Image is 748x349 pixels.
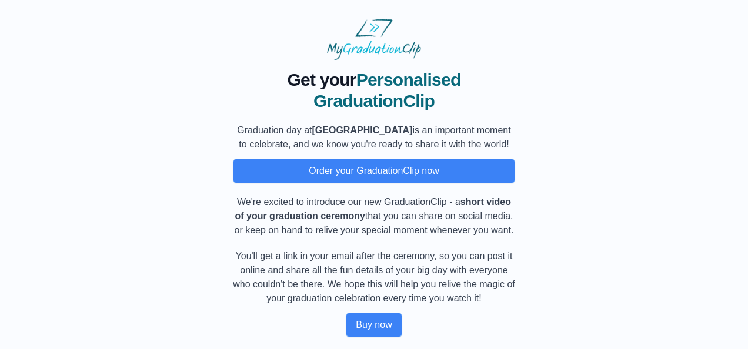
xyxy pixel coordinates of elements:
p: We're excited to introduce our new GraduationClip - a that you can share on social media, or keep... [233,195,515,237]
img: MyGraduationClip [327,19,421,60]
button: Order your GraduationClip now [233,159,515,183]
span: Get your [287,70,356,89]
span: Personalised GraduationClip [313,70,461,110]
b: [GEOGRAPHIC_DATA] [312,125,413,135]
button: Buy now [346,313,402,337]
b: short video of your graduation ceremony [235,197,511,221]
p: You'll get a link in your email after the ceremony, so you can post it online and share all the f... [233,249,515,306]
p: Graduation day at is an important moment to celebrate, and we know you're ready to share it with ... [233,123,515,152]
